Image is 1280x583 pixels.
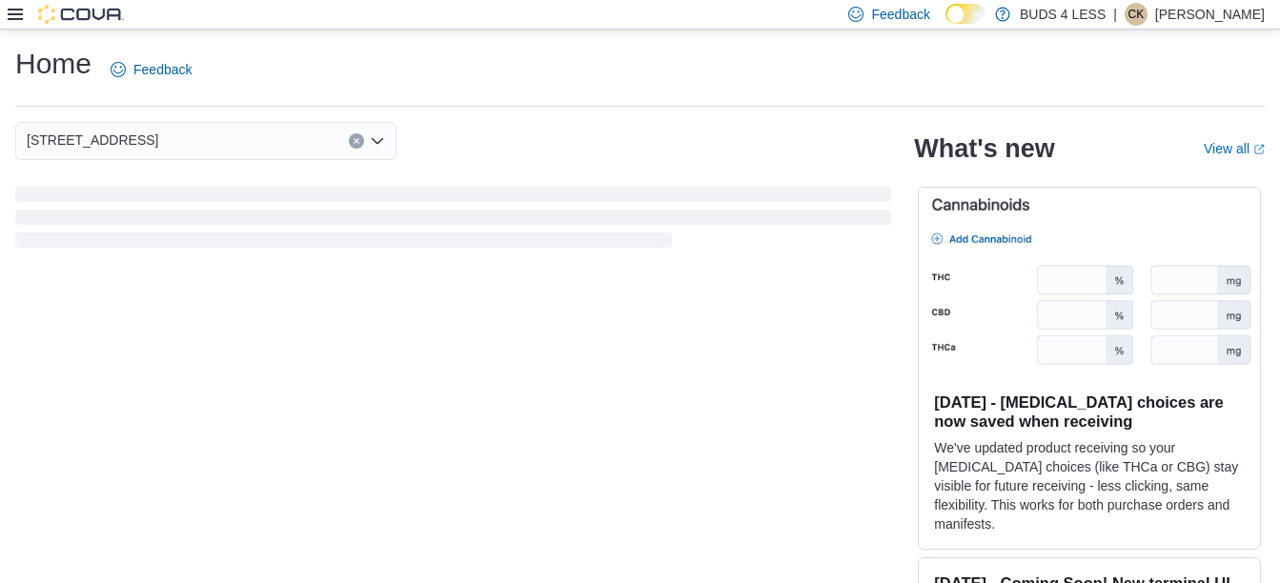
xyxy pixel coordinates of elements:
[871,5,929,24] span: Feedback
[1253,144,1265,155] svg: External link
[15,45,91,83] h1: Home
[1204,141,1265,156] a: View allExternal link
[1125,3,1148,26] div: Catherine Kidman
[945,24,946,25] span: Dark Mode
[1020,3,1106,26] p: BUDS 4 LESS
[15,191,891,251] span: Loading
[1155,3,1265,26] p: [PERSON_NAME]
[133,60,192,79] span: Feedback
[27,129,158,151] span: [STREET_ADDRESS]
[934,438,1245,533] p: We've updated product receiving so your [MEDICAL_DATA] choices (like THCa or CBG) stay visible fo...
[1128,3,1145,26] span: CK
[934,392,1245,431] h3: [DATE] - [MEDICAL_DATA] choices are now saved when receiving
[38,5,124,24] img: Cova
[349,133,364,149] button: Clear input
[103,50,199,89] a: Feedback
[945,4,985,24] input: Dark Mode
[914,133,1054,164] h2: What's new
[1113,3,1117,26] p: |
[370,133,385,149] button: Open list of options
